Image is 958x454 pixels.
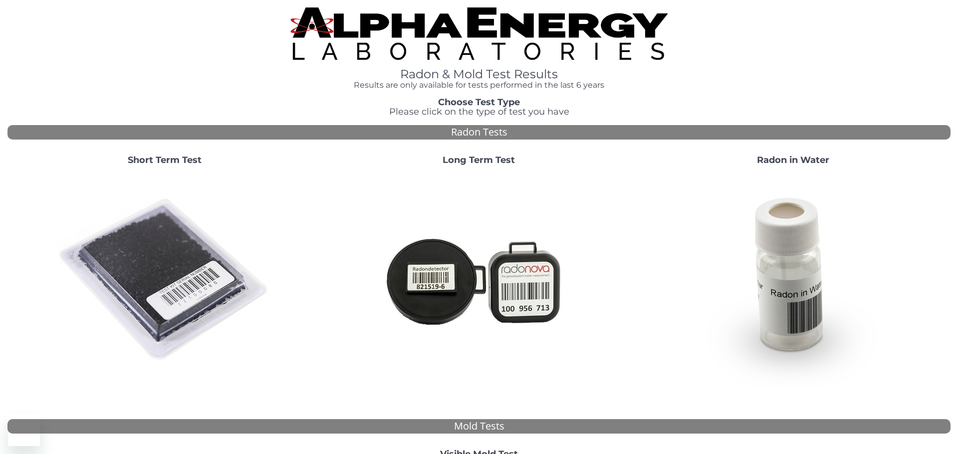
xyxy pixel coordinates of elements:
img: TightCrop.jpg [290,7,668,60]
div: Radon Tests [7,125,951,140]
h4: Results are only available for tests performed in the last 6 years [290,81,668,90]
strong: Short Term Test [128,154,202,165]
h1: Radon & Mold Test Results [290,68,668,81]
iframe: Button to launch messaging window [8,414,40,446]
img: Radtrak2vsRadtrak3.jpg [372,173,586,387]
img: ShortTerm.jpg [57,173,272,387]
strong: Radon in Water [757,154,829,165]
img: RadoninWater.jpg [686,173,901,387]
strong: Choose Test Type [438,97,520,108]
strong: Long Term Test [443,154,515,165]
span: Please click on the type of test you have [389,106,569,117]
div: Mold Tests [7,419,951,434]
